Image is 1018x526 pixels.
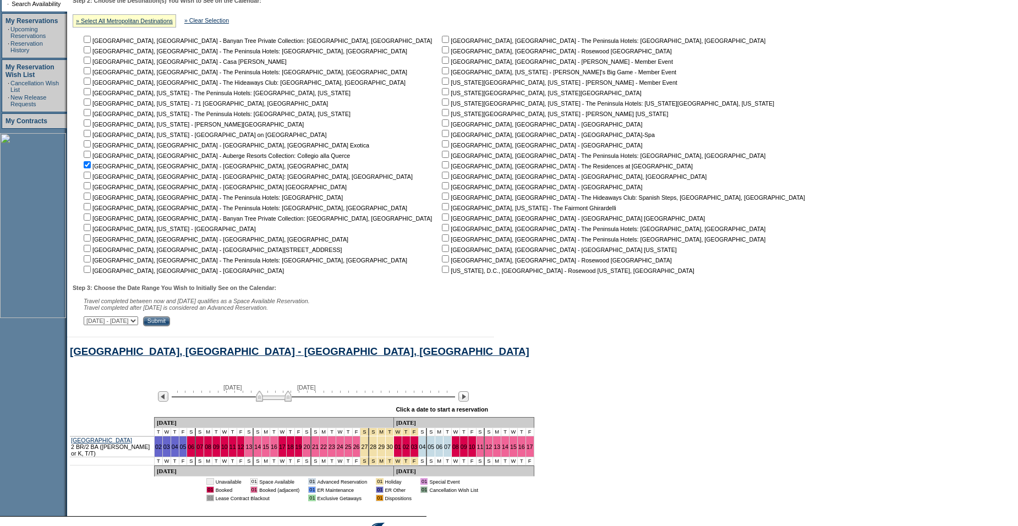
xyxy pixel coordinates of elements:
td: W [452,457,460,465]
a: 02 [155,443,162,450]
nobr: Travel completed after [DATE] is considered an Advanced Reservation. [84,304,268,311]
td: T [212,457,221,465]
td: Independence Day 2026 - Saturday to Saturday [369,428,377,436]
td: Independence Day 2026 - Saturday to Saturday [377,428,386,436]
td: 2 BR/2 BA ([PERSON_NAME] or K, T/T) [70,436,155,457]
input: Submit [143,316,170,326]
td: F [237,428,245,436]
nobr: [US_STATE][GEOGRAPHIC_DATA], [US_STATE][GEOGRAPHIC_DATA] [440,90,642,96]
nobr: [GEOGRAPHIC_DATA], [GEOGRAPHIC_DATA] - [GEOGRAPHIC_DATA]-Spa [440,131,655,138]
td: T [171,457,179,465]
td: Independence Day 2026 - Saturday to Saturday [411,457,419,465]
a: 29 [378,443,385,450]
nobr: [GEOGRAPHIC_DATA], [GEOGRAPHIC_DATA] - [GEOGRAPHIC_DATA] [GEOGRAPHIC_DATA] [81,184,347,190]
td: M [493,457,501,465]
td: T [270,457,278,465]
td: S [477,428,485,436]
a: » Select All Metropolitan Destinations [76,18,173,24]
td: Advanced Reservation [318,478,368,485]
td: [DATE] [394,465,534,476]
nobr: [GEOGRAPHIC_DATA], [US_STATE] - [GEOGRAPHIC_DATA] on [GEOGRAPHIC_DATA] [81,131,326,138]
nobr: [GEOGRAPHIC_DATA], [GEOGRAPHIC_DATA] - Banyan Tree Private Collection: [GEOGRAPHIC_DATA], [GEOGRA... [81,215,432,222]
nobr: [GEOGRAPHIC_DATA], [US_STATE] - [PERSON_NAME]'s Big Game - Member Event [440,69,676,75]
td: T [501,457,510,465]
nobr: [GEOGRAPHIC_DATA], [GEOGRAPHIC_DATA] - [GEOGRAPHIC_DATA], [GEOGRAPHIC_DATA] [81,163,348,169]
td: Space Available [259,478,299,485]
nobr: [GEOGRAPHIC_DATA], [GEOGRAPHIC_DATA] - [GEOGRAPHIC_DATA], [GEOGRAPHIC_DATA] [440,173,707,180]
td: M [320,428,328,436]
td: T [344,428,353,436]
nobr: [GEOGRAPHIC_DATA], [GEOGRAPHIC_DATA] - [GEOGRAPHIC_DATA] [440,184,642,190]
td: S [196,428,204,436]
td: Independence Day 2026 - Saturday to Saturday [411,428,419,436]
td: S [254,457,262,465]
span: Travel completed between now and [DATE] qualifies as a Space Available Reservation. [84,298,310,304]
span: [DATE] [297,384,316,391]
td: T [460,428,468,436]
a: 05 [180,443,187,450]
b: Step 3: Choose the Date Range You Wish to Initially See on the Calendar: [73,284,276,291]
td: Independence Day 2026 - Saturday to Saturday [360,457,369,465]
a: 14 [502,443,508,450]
td: S [419,428,428,436]
a: 18 [287,443,294,450]
td: T [171,428,179,436]
nobr: [GEOGRAPHIC_DATA], [GEOGRAPHIC_DATA] - [GEOGRAPHIC_DATA] [440,121,642,128]
td: T [270,428,278,436]
nobr: [US_STATE][GEOGRAPHIC_DATA], [US_STATE] - [PERSON_NAME] [US_STATE] [440,111,668,117]
td: Booked (adjacent) [259,486,299,493]
a: [GEOGRAPHIC_DATA] [71,437,132,443]
a: My Contracts [6,117,47,125]
td: Cancellation Wish List [429,486,478,493]
a: My Reservations [6,17,58,25]
td: ER Maintenance [318,486,368,493]
td: W [163,457,171,465]
td: 01 [308,478,315,485]
nobr: [US_STATE][GEOGRAPHIC_DATA], [US_STATE] - [PERSON_NAME] - Member Event [440,79,677,86]
a: 12 [485,443,492,450]
td: Independence Day 2026 - Saturday to Saturday [377,457,386,465]
td: 01 [250,478,258,485]
a: 06 [436,443,442,450]
td: F [353,457,361,465]
td: F [526,457,534,465]
nobr: [GEOGRAPHIC_DATA], [GEOGRAPHIC_DATA] - The Peninsula Hotels: [GEOGRAPHIC_DATA] [81,194,343,201]
nobr: [GEOGRAPHIC_DATA], [US_STATE] - The Fairmont Ghirardelli [440,205,616,211]
nobr: [GEOGRAPHIC_DATA], [GEOGRAPHIC_DATA] - [GEOGRAPHIC_DATA], [GEOGRAPHIC_DATA] [81,236,348,243]
td: M [493,428,501,436]
td: M [435,457,444,465]
td: S [311,457,320,465]
td: T [229,457,237,465]
nobr: [GEOGRAPHIC_DATA], [GEOGRAPHIC_DATA] - The Peninsula Hotels: [GEOGRAPHIC_DATA], [GEOGRAPHIC_DATA] [440,37,765,44]
a: 13 [494,443,500,450]
td: F [179,457,188,465]
td: F [526,428,534,436]
nobr: [GEOGRAPHIC_DATA], [GEOGRAPHIC_DATA] - Rosewood [GEOGRAPHIC_DATA] [440,257,671,264]
a: 15 [510,443,517,450]
td: S [477,457,485,465]
td: Independence Day 2026 - Saturday to Saturday [402,457,411,465]
td: F [295,428,303,436]
td: ER Other [385,486,412,493]
a: [GEOGRAPHIC_DATA], [GEOGRAPHIC_DATA] - [GEOGRAPHIC_DATA], [GEOGRAPHIC_DATA] [70,346,529,357]
nobr: [GEOGRAPHIC_DATA], [GEOGRAPHIC_DATA] - Rosewood [GEOGRAPHIC_DATA] [440,48,671,54]
td: T [328,428,336,436]
td: T [229,428,237,436]
td: W [278,457,287,465]
td: Lease Contract Blackout [216,495,299,501]
td: [DATE] [155,417,394,428]
a: 28 [370,443,376,450]
nobr: [GEOGRAPHIC_DATA], [GEOGRAPHIC_DATA] - The Peninsula Hotels: [GEOGRAPHIC_DATA], [GEOGRAPHIC_DATA] [81,257,407,264]
nobr: [GEOGRAPHIC_DATA], [US_STATE] - [GEOGRAPHIC_DATA] [81,226,256,232]
td: · [7,1,10,7]
a: 15 [262,443,269,450]
nobr: [GEOGRAPHIC_DATA], [GEOGRAPHIC_DATA] - The Peninsula Hotels: [GEOGRAPHIC_DATA], [GEOGRAPHIC_DATA] [440,236,765,243]
a: 24 [337,443,343,450]
img: Next [458,391,469,402]
td: T [287,457,295,465]
a: 19 [295,443,302,450]
td: F [179,428,188,436]
td: M [262,457,270,465]
a: 09 [213,443,220,450]
nobr: [GEOGRAPHIC_DATA], [GEOGRAPHIC_DATA] - The Residences at [GEOGRAPHIC_DATA] [440,163,693,169]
